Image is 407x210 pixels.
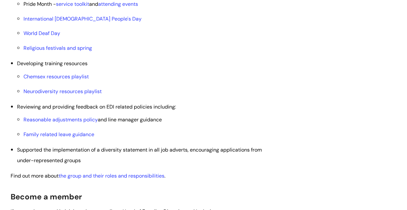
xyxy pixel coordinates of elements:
a: service toolkit [56,1,89,7]
a: Religious festivals and spring [23,45,92,51]
a: World Deaf Day [23,30,60,37]
span: Developing training resources [17,60,88,67]
a: Reasonable adjustments policy [23,116,98,123]
a: the group and their roles and responsibilities [59,172,164,179]
a: Family related leave guidance [23,131,94,138]
span: Find out more about . [11,172,165,179]
span: Reviewing and providing feedback on EDI related policies including: [17,103,176,110]
span: Become a member [11,192,82,202]
span: and line manager guidance [23,116,162,123]
a: Chemsex resources playlist [23,73,89,80]
a: Neurodiversity resources playlist [23,88,102,95]
a: International [DEMOGRAPHIC_DATA] People's Day [23,15,142,22]
span: Pride Month - and [23,1,138,7]
a: attending events [98,1,138,7]
span: Supported the implementation of a diversity statement in all job adverts, encouraging application... [17,146,262,163]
